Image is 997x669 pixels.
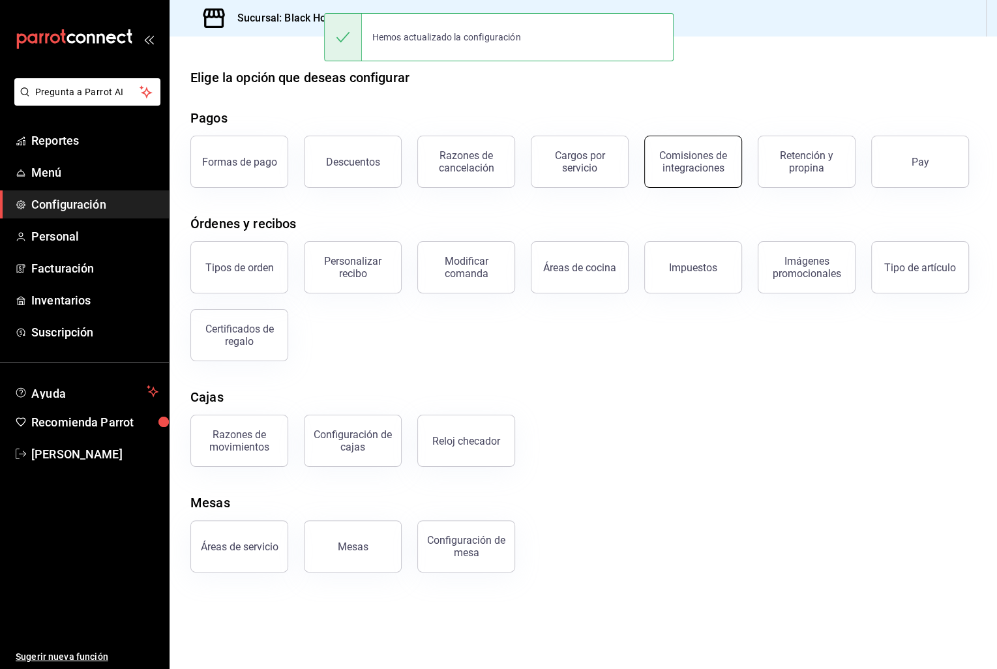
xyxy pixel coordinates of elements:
button: open_drawer_menu [143,34,154,44]
div: Tipo de artículo [884,261,956,274]
button: Mesas [304,520,402,572]
span: Pregunta a Parrot AI [35,85,140,99]
div: Mesas [338,541,368,553]
span: Recomienda Parrot [31,413,158,431]
button: Impuestos [644,241,742,293]
a: Pregunta a Parrot AI [9,95,160,108]
div: Cajas [190,387,224,407]
span: Menú [31,164,158,181]
button: Personalizar recibo [304,241,402,293]
div: Cargos por servicio [539,149,620,174]
div: Comisiones de integraciones [653,149,734,174]
button: Pay [871,136,969,188]
button: Modificar comanda [417,241,515,293]
div: Impuestos [669,261,717,274]
div: Pagos [190,108,228,128]
button: Retención y propina [758,136,856,188]
span: Inventarios [31,291,158,309]
div: Certificados de regalo [199,323,280,348]
div: Razones de cancelación [426,149,507,174]
div: Imágenes promocionales [766,255,847,280]
div: Áreas de cocina [543,261,616,274]
button: Configuración de mesa [417,520,515,572]
span: Sugerir nueva función [16,650,158,664]
div: Retención y propina [766,149,847,174]
h3: Sucursal: Black Honey Café (MTY) [227,10,402,26]
button: Razones de cancelación [417,136,515,188]
div: Descuentos [326,156,380,168]
span: Reportes [31,132,158,149]
div: Pay [912,156,929,168]
button: Razones de movimientos [190,415,288,467]
div: Modificar comanda [426,255,507,280]
div: Hemos actualizado la configuración [362,23,531,52]
span: Suscripción [31,323,158,341]
div: Tipos de orden [205,261,274,274]
div: Razones de movimientos [199,428,280,453]
div: Configuración de mesa [426,534,507,559]
button: Imágenes promocionales [758,241,856,293]
div: Reloj checador [432,435,500,447]
span: Ayuda [31,383,141,399]
button: Formas de pago [190,136,288,188]
div: Personalizar recibo [312,255,393,280]
button: Comisiones de integraciones [644,136,742,188]
button: Reloj checador [417,415,515,467]
button: Áreas de servicio [190,520,288,572]
button: Cargos por servicio [531,136,629,188]
span: Facturación [31,260,158,277]
div: Áreas de servicio [201,541,278,553]
span: Configuración [31,196,158,213]
span: [PERSON_NAME] [31,445,158,463]
button: Configuración de cajas [304,415,402,467]
div: Elige la opción que deseas configurar [190,68,409,87]
div: Formas de pago [202,156,277,168]
span: Personal [31,228,158,245]
div: Configuración de cajas [312,428,393,453]
button: Pregunta a Parrot AI [14,78,160,106]
div: Mesas [190,493,230,513]
button: Descuentos [304,136,402,188]
div: Órdenes y recibos [190,214,296,233]
button: Tipo de artículo [871,241,969,293]
button: Certificados de regalo [190,309,288,361]
button: Tipos de orden [190,241,288,293]
button: Áreas de cocina [531,241,629,293]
